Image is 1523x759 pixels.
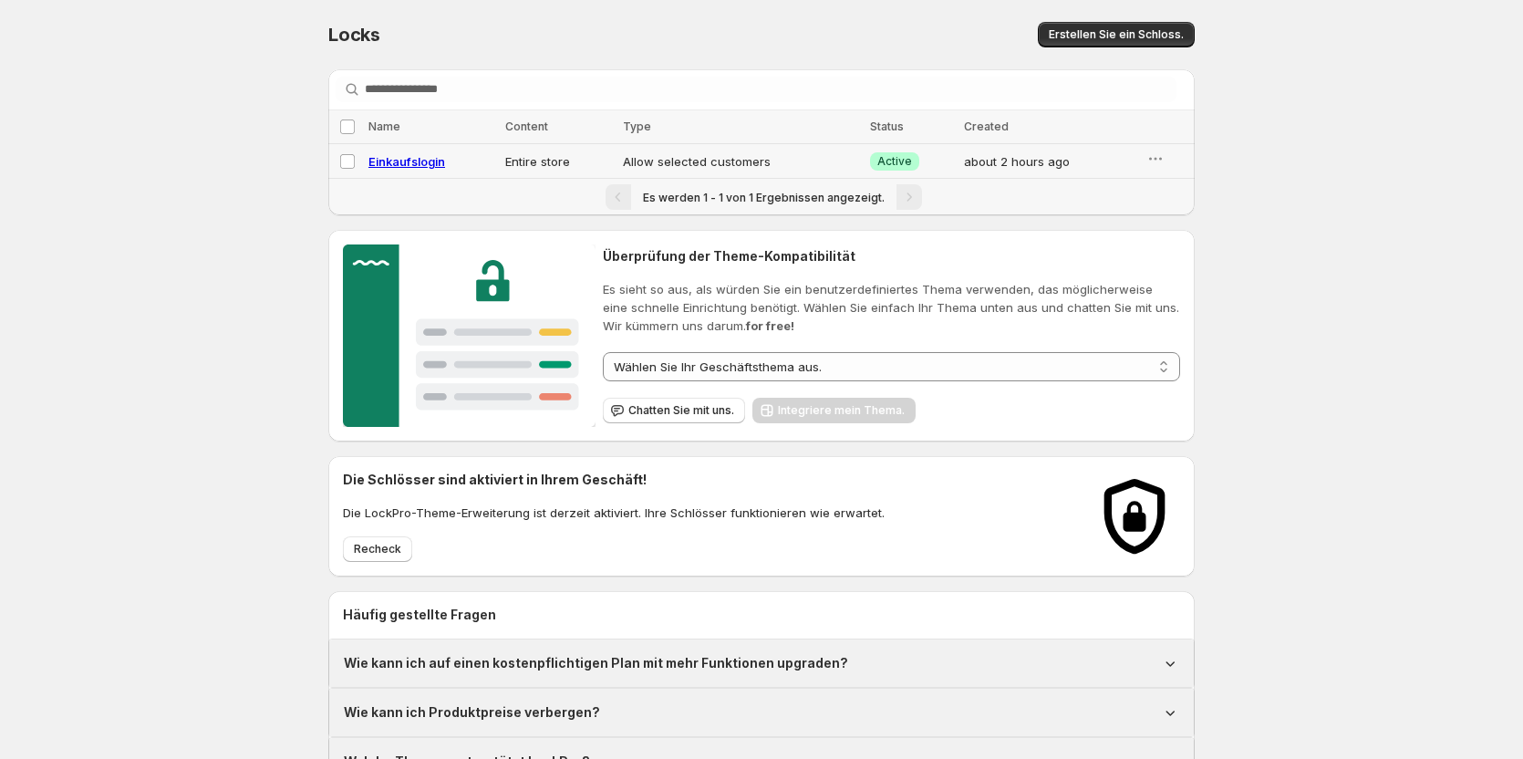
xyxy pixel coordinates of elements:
span: Es werden 1 - 1 von 1 Ergebnissen angezeigt. [643,191,885,204]
span: Erstellen Sie ein Schloss. [1049,27,1184,42]
td: about 2 hours ago [958,144,1141,179]
h2: Häufig gestellte Fragen [343,606,1180,624]
h1: Wie kann ich auf einen kostenpflichtigen Plan mit mehr Funktionen upgraden? [344,654,848,672]
span: Created [964,120,1009,133]
h2: Die Schlösser sind aktiviert in Ihrem Geschäft! [343,471,885,489]
h1: Wie kann ich Produktpreise verbergen? [344,703,600,722]
a: Einkaufslogin [368,154,445,169]
p: Es sieht so aus, als würden Sie ein benutzerdefiniertes Thema verwenden, das möglicherweise eine ... [603,280,1180,335]
button: Chatten Sie mit uns. [603,398,745,423]
strong: for free! [746,318,794,333]
p: Die LockPro-Theme-Erweiterung ist derzeit aktiviert. Ihre Schlösser funktionieren wie erwartet. [343,504,885,522]
h2: Überprüfung der Theme-Kompatibilität [603,247,1180,265]
nav: Pagination [328,178,1195,215]
button: Erstellen Sie ein Schloss. [1038,22,1195,47]
img: Locks activated [1089,471,1180,562]
td: Allow selected customers [617,144,865,179]
span: Type [623,120,651,133]
span: Recheck [354,542,401,556]
span: Active [877,154,912,169]
span: Status [870,120,904,133]
td: Entire store [500,144,617,179]
img: Customer support [343,244,596,427]
span: Content [505,120,548,133]
span: Chatten Sie mit uns. [628,403,734,418]
button: Recheck [343,536,412,562]
span: Name [368,120,400,133]
span: Locks [328,24,380,46]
